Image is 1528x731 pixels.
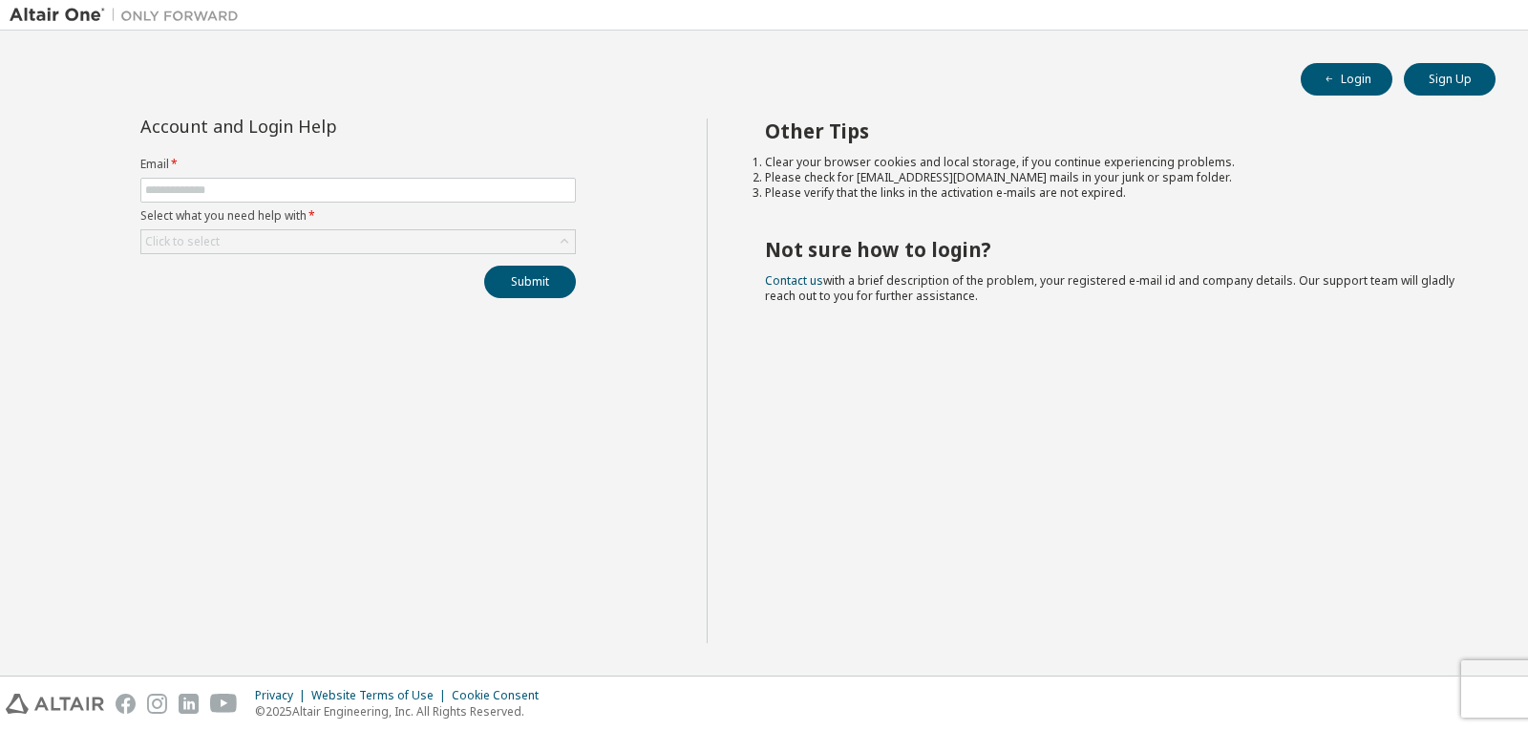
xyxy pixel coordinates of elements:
[1301,63,1392,96] button: Login
[140,157,576,172] label: Email
[765,272,823,289] a: Contact us
[452,688,550,703] div: Cookie Consent
[765,155,1462,170] li: Clear your browser cookies and local storage, if you continue experiencing problems.
[765,170,1462,185] li: Please check for [EMAIL_ADDRESS][DOMAIN_NAME] mails in your junk or spam folder.
[765,237,1462,262] h2: Not sure how to login?
[210,694,238,714] img: youtube.svg
[141,230,575,253] div: Click to select
[311,688,452,703] div: Website Terms of Use
[255,703,550,720] p: © 2025 Altair Engineering, Inc. All Rights Reserved.
[179,694,199,714] img: linkedin.svg
[147,694,167,714] img: instagram.svg
[484,266,576,298] button: Submit
[1404,63,1496,96] button: Sign Up
[10,6,248,25] img: Altair One
[765,118,1462,143] h2: Other Tips
[765,272,1454,304] span: with a brief description of the problem, your registered e-mail id and company details. Our suppo...
[145,234,220,249] div: Click to select
[255,688,311,703] div: Privacy
[6,694,104,714] img: altair_logo.svg
[765,185,1462,201] li: Please verify that the links in the activation e-mails are not expired.
[116,694,136,714] img: facebook.svg
[140,118,489,134] div: Account and Login Help
[140,208,576,224] label: Select what you need help with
